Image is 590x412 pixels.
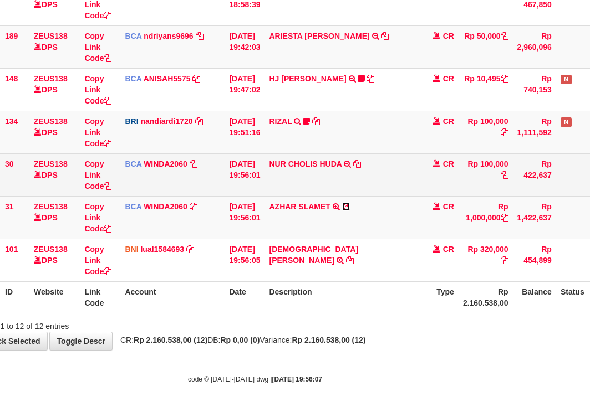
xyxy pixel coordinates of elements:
[125,117,138,126] span: BRI
[269,117,292,126] a: RIZAL
[140,245,184,254] a: lual1584693
[501,256,508,265] a: Copy Rp 320,000 to clipboard
[513,68,556,111] td: Rp 740,153
[443,117,454,126] span: CR
[29,111,80,153] td: DPS
[225,196,265,239] td: [DATE] 19:56:01
[29,281,80,313] th: Website
[443,74,454,83] span: CR
[115,336,366,344] span: CR: DB: Variance:
[225,25,265,68] td: [DATE] 19:42:03
[5,245,18,254] span: 101
[501,171,508,179] a: Copy Rp 100,000 to clipboard
[190,159,197,168] a: Copy WINDA2060 to clipboard
[459,111,513,153] td: Rp 100,000
[192,74,200,83] a: Copy ANISAH5575 to clipboard
[459,239,513,281] td: Rp 320,000
[501,213,508,222] a: Copy Rp 1,000,000 to clipboard
[5,117,18,126] span: 134
[195,117,203,126] a: Copy nandiardi1720 to clipboard
[513,196,556,239] td: Rp 1,422,637
[125,245,138,254] span: BNI
[5,159,14,168] span: 30
[29,68,80,111] td: DPS
[459,153,513,196] td: Rp 100,000
[190,202,197,211] a: Copy WINDA2060 to clipboard
[459,196,513,239] td: Rp 1,000,000
[513,111,556,153] td: Rp 1,111,592
[342,202,350,211] a: Copy AZHAR SLAMET to clipboard
[367,74,374,83] a: Copy HJ YUMI MUTIAH to clipboard
[84,32,111,63] a: Copy Link Code
[225,111,265,153] td: [DATE] 19:51:16
[501,32,508,40] a: Copy Rp 50,000 to clipboard
[269,245,358,265] a: [DEMOGRAPHIC_DATA] [PERSON_NAME]
[513,281,556,313] th: Balance
[381,32,389,40] a: Copy ARIESTA HERU PRAKO to clipboard
[125,159,141,168] span: BCA
[84,245,111,276] a: Copy Link Code
[34,159,68,168] a: ZEUS138
[443,245,454,254] span: CR
[225,68,265,111] td: [DATE] 19:47:02
[501,128,508,137] a: Copy Rp 100,000 to clipboard
[29,196,80,239] td: DPS
[34,32,68,40] a: ZEUS138
[29,239,80,281] td: DPS
[125,202,141,211] span: BCA
[501,74,508,83] a: Copy Rp 10,495 to clipboard
[5,32,18,40] span: 189
[34,202,68,211] a: ZEUS138
[346,256,354,265] a: Copy IMAM SAFI I to clipboard
[312,117,320,126] a: Copy RIZAL to clipboard
[34,117,68,126] a: ZEUS138
[265,281,420,313] th: Description
[272,375,322,383] strong: [DATE] 19:56:07
[125,32,141,40] span: BCA
[459,281,513,313] th: Rp 2.160.538,00
[120,281,225,313] th: Account
[513,25,556,68] td: Rp 2,960,096
[144,202,187,211] a: WINDA2060
[225,239,265,281] td: [DATE] 19:56:05
[34,74,68,83] a: ZEUS138
[561,75,572,84] span: Has Note
[1,281,29,313] th: ID
[443,32,454,40] span: CR
[29,25,80,68] td: DPS
[5,74,18,83] span: 148
[134,336,207,344] strong: Rp 2.160.538,00 (12)
[221,336,260,344] strong: Rp 0,00 (0)
[125,74,141,83] span: BCA
[144,74,191,83] a: ANISAH5575
[144,32,194,40] a: ndriyans9696
[144,159,187,168] a: WINDA2060
[556,281,589,313] th: Status
[80,281,120,313] th: Link Code
[292,336,365,344] strong: Rp 2.160.538,00 (12)
[34,245,68,254] a: ZEUS138
[269,159,342,168] a: NUR CHOLIS HUDA
[225,153,265,196] td: [DATE] 19:56:01
[84,117,111,148] a: Copy Link Code
[353,159,361,168] a: Copy NUR CHOLIS HUDA to clipboard
[513,239,556,281] td: Rp 454,899
[269,202,330,211] a: AZHAR SLAMET
[140,117,192,126] a: nandiardi1720
[84,74,111,105] a: Copy Link Code
[561,117,572,127] span: Has Note
[186,245,194,254] a: Copy lual1584693 to clipboard
[29,153,80,196] td: DPS
[49,332,113,351] a: Toggle Descr
[513,153,556,196] td: Rp 422,637
[5,202,14,211] span: 31
[188,375,322,383] small: code © [DATE]-[DATE] dwg |
[459,25,513,68] td: Rp 50,000
[269,32,369,40] a: ARIESTA [PERSON_NAME]
[420,281,459,313] th: Type
[269,74,346,83] a: HJ [PERSON_NAME]
[84,202,111,233] a: Copy Link Code
[443,159,454,168] span: CR
[84,159,111,190] a: Copy Link Code
[443,202,454,211] span: CR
